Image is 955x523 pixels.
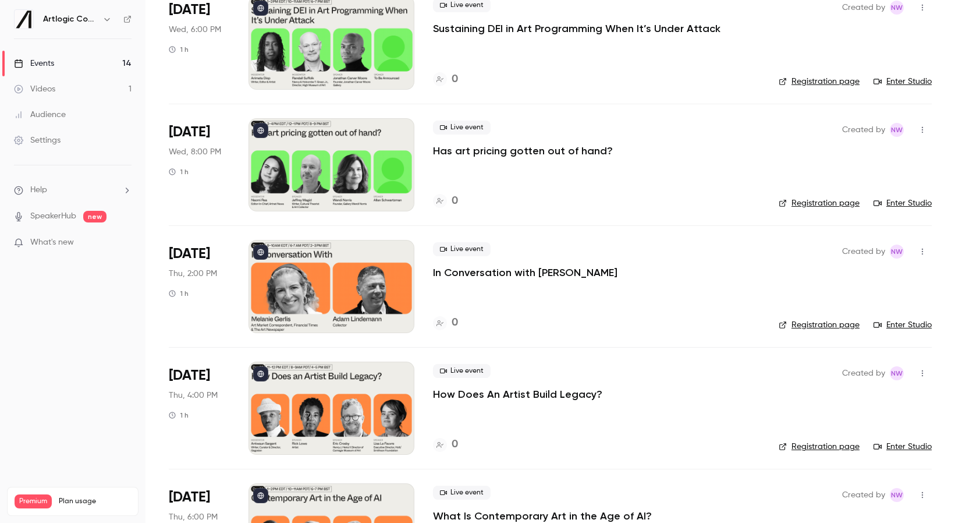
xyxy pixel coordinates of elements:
a: Enter Studio [874,441,932,453]
li: help-dropdown-opener [14,184,132,196]
a: Enter Studio [874,319,932,331]
a: What Is Contemporary Art in the Age of AI? [433,509,652,523]
span: Plan usage [59,497,131,506]
span: NW [891,123,903,137]
img: Artlogic Connect 2025 [15,10,33,29]
span: [DATE] [169,488,210,507]
h4: 0 [452,193,458,209]
span: Natasha Whiffin [890,245,904,259]
iframe: Noticeable Trigger [118,238,132,248]
div: Videos [14,83,55,95]
a: Has art pricing gotten out of hand? [433,144,613,158]
div: 1 h [169,167,189,176]
div: 1 h [169,289,189,298]
h4: 0 [452,315,458,331]
a: 0 [433,72,458,87]
a: Registration page [779,197,860,209]
span: Thu, 6:00 PM [169,511,218,523]
span: Premium [15,494,52,508]
span: new [83,211,106,222]
a: SpeakerHub [30,210,76,222]
a: Registration page [779,76,860,87]
span: Live event [433,121,491,135]
span: Wed, 6:00 PM [169,24,221,36]
div: Audience [14,109,66,121]
span: Created by [842,245,885,259]
span: Wed, 8:00 PM [169,146,221,158]
a: Sustaining DEI in Art Programming When It’s Under Attack [433,22,720,36]
span: Natasha Whiffin [890,488,904,502]
a: Registration page [779,319,860,331]
a: How Does An Artist Build Legacy? [433,387,602,401]
span: Thu, 2:00 PM [169,268,217,280]
div: 1 h [169,45,189,54]
span: Created by [842,123,885,137]
div: 1 h [169,411,189,420]
span: Natasha Whiffin [890,366,904,380]
span: Natasha Whiffin [890,1,904,15]
span: [DATE] [169,366,210,385]
a: 0 [433,315,458,331]
div: Sep 18 Thu, 2:00 PM (Europe/London) [169,240,230,333]
span: Created by [842,488,885,502]
h4: 0 [452,437,458,453]
div: Sep 17 Wed, 8:00 PM (Europe/London) [169,118,230,211]
a: Registration page [779,441,860,453]
span: Live event [433,364,491,378]
span: What's new [30,236,74,249]
span: Live event [433,242,491,256]
span: Created by [842,366,885,380]
div: Sep 18 Thu, 4:00 PM (Europe/London) [169,362,230,455]
span: Help [30,184,47,196]
span: NW [891,488,903,502]
span: Live event [433,486,491,500]
a: 0 [433,437,458,453]
h6: Artlogic Connect 2025 [43,13,98,25]
a: 0 [433,193,458,209]
div: Settings [14,135,61,146]
h4: 0 [452,72,458,87]
span: Thu, 4:00 PM [169,390,218,401]
a: Enter Studio [874,197,932,209]
span: [DATE] [169,245,210,263]
span: [DATE] [169,123,210,142]
a: In Conversation with [PERSON_NAME] [433,266,617,280]
div: Events [14,58,54,69]
span: NW [891,366,903,380]
span: NW [891,1,903,15]
a: Enter Studio [874,76,932,87]
span: Natasha Whiffin [890,123,904,137]
span: [DATE] [169,1,210,19]
span: NW [891,245,903,259]
span: Created by [842,1,885,15]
